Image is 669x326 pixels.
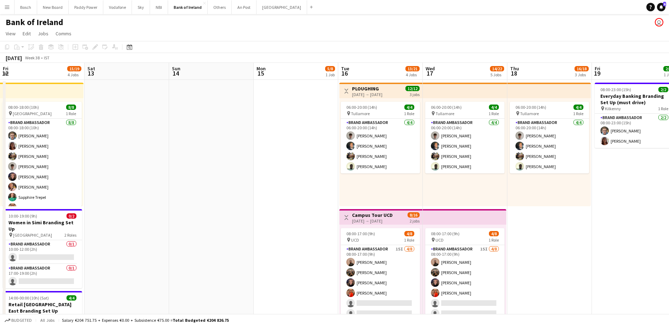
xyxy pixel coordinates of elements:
span: 17 [425,69,435,77]
div: 06:00-20:00 (14h)4/4 Tullamore1 RoleBrand Ambassador4/406:00-20:00 (14h)[PERSON_NAME][PERSON_NAME... [425,102,504,173]
div: [DATE] → [DATE] [352,92,382,97]
a: Edit [20,29,34,38]
app-job-card: 06:00-20:00 (14h)4/4 Tullamore1 RoleBrand Ambassador4/406:00-20:00 (14h)[PERSON_NAME][PERSON_NAME... [510,102,589,173]
span: 1 Role [404,111,414,116]
span: 06:00-20:00 (14h) [515,105,546,110]
span: 1 Role [573,111,583,116]
button: Others [208,0,232,14]
a: 6 [657,3,665,11]
span: Budgeted [11,318,32,323]
span: 06:00-20:00 (14h) [346,105,377,110]
span: Fri [3,65,8,72]
span: 18 [509,69,519,77]
span: Tullamore [520,111,539,116]
span: 14:00-00:00 (10h) (Sat) [8,295,49,301]
span: [GEOGRAPHIC_DATA] [13,232,52,238]
span: All jobs [39,318,56,323]
span: Thu [510,65,519,72]
span: 4/4 [489,105,499,110]
button: Bosch [15,0,37,14]
app-card-role: Brand Ambassador4/406:00-20:00 (14h)[PERSON_NAME][PERSON_NAME][PERSON_NAME][PERSON_NAME] [425,119,504,173]
h3: PLOUGHING [352,85,382,92]
span: 4/8 [489,231,499,236]
span: 4/4 [573,105,583,110]
div: 1 Job [325,72,335,77]
span: Mon [256,65,266,72]
app-user-avatar: Katie Shovlin [655,18,663,26]
span: Total Budgeted €204 826.75 [173,318,229,323]
span: 12 [2,69,8,77]
span: 2 Roles [64,232,76,238]
span: Tullamore [351,111,370,116]
div: 3 jobs [410,91,420,97]
app-job-card: 06:00-20:00 (14h)4/4 Tullamore1 RoleBrand Ambassador4/406:00-20:00 (14h)[PERSON_NAME][PERSON_NAME... [341,102,420,173]
span: Wed [426,65,435,72]
span: Jobs [38,30,48,37]
h3: Campus Tour UCD [352,212,393,218]
span: Week 38 [23,55,41,60]
div: 5 Jobs [490,72,504,77]
span: 08:00-18:00 (10h) [8,105,39,110]
button: [GEOGRAPHIC_DATA] [256,0,307,14]
span: 16 [340,69,349,77]
span: Tue [341,65,349,72]
span: 1 Role [66,111,76,116]
div: 4 Jobs [68,72,81,77]
a: View [3,29,18,38]
span: 15/19 [67,66,81,71]
span: 4/8 [404,231,414,236]
span: 1 Role [489,237,499,243]
span: 1 Role [404,237,414,243]
span: 4/4 [404,105,414,110]
span: Kilkenny [605,106,621,111]
app-job-card: 10:00-19:00 (9h)0/2Women in Simi Branding Set Up [GEOGRAPHIC_DATA]2 RolesBrand Ambassador0/110:00... [3,209,82,288]
span: 14 [171,69,180,77]
span: 2/2 [658,87,668,92]
div: 3 Jobs [575,72,588,77]
app-job-card: 08:00-18:00 (10h)8/8 [GEOGRAPHIC_DATA]1 RoleBrand Ambassador8/808:00-18:00 (10h)[PERSON_NAME][PER... [2,102,82,206]
span: UCD [436,237,444,243]
span: 13 [86,69,95,77]
button: NBI [150,0,168,14]
span: 1 Role [658,106,668,111]
span: Sat [87,65,95,72]
div: 4 Jobs [406,72,419,77]
div: [DATE] [6,54,22,61]
a: Comms [53,29,74,38]
span: [GEOGRAPHIC_DATA] [13,111,52,116]
span: 08:00-23:00 (15h) [600,87,631,92]
span: 1 Role [489,111,499,116]
span: 15 [255,69,266,77]
button: Budgeted [4,316,33,324]
button: New Board [37,0,69,14]
span: 08:00-17:00 (9h) [346,231,375,236]
h1: Bank of Ireland [6,17,63,28]
span: 16/18 [575,66,589,71]
app-card-role: Brand Ambassador0/110:00-12:00 (2h) [3,240,82,264]
span: 6 [663,2,666,6]
span: 0/2 [67,213,76,219]
span: Fri [595,65,600,72]
span: 14/22 [490,66,504,71]
span: 4/4 [67,295,76,301]
div: 2 jobs [410,218,420,224]
span: 12/12 [405,86,420,91]
app-card-role: Brand Ambassador4/406:00-20:00 (14h)[PERSON_NAME][PERSON_NAME][PERSON_NAME][PERSON_NAME] [341,119,420,173]
button: An Post [232,0,256,14]
span: 13/21 [405,66,420,71]
span: 8/8 [66,105,76,110]
span: Sun [172,65,180,72]
span: UCD [351,237,359,243]
a: Jobs [35,29,51,38]
h3: Women in Simi Branding Set Up [3,219,82,232]
span: Edit [23,30,31,37]
span: Comms [56,30,71,37]
div: Salary €204 751.75 + Expenses €0.00 + Subsistence €75.00 = [62,318,229,323]
div: [DATE] → [DATE] [352,218,393,224]
span: 08:00-17:00 (9h) [431,231,460,236]
button: Sky [132,0,150,14]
